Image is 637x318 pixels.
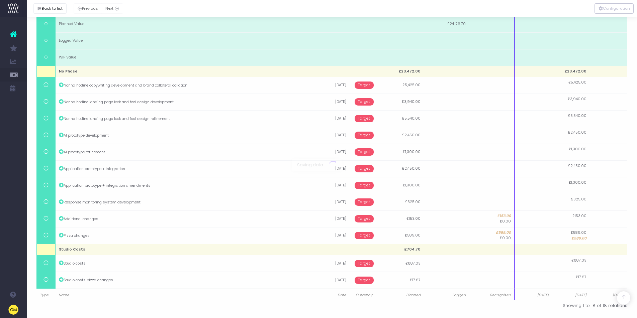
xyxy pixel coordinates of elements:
button: Previous [74,3,102,14]
div: Vertical button group [595,3,634,14]
button: Next [102,3,123,14]
img: images/default_profile_image.png [8,305,18,315]
span: Saving data [292,159,328,171]
button: Back to list [33,3,67,14]
button: Configuration [595,3,634,14]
